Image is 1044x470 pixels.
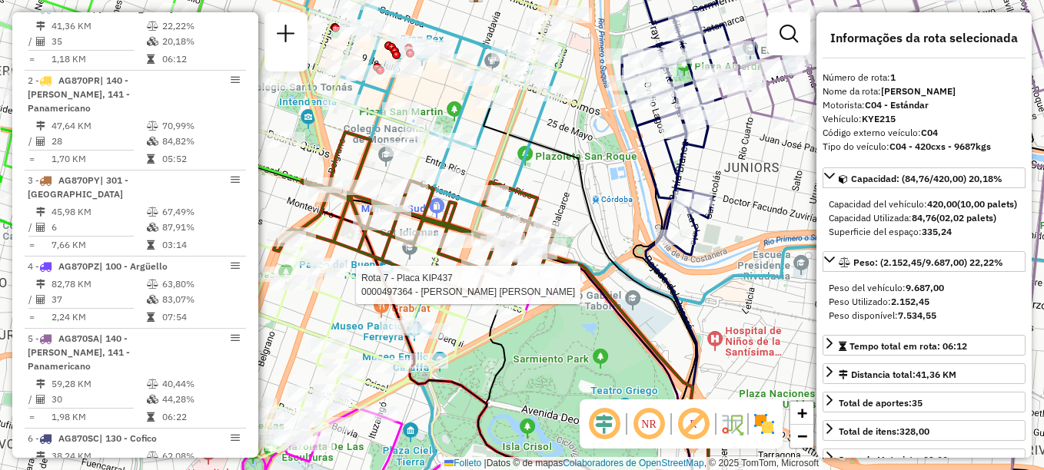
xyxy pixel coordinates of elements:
span: | 301 - [GEOGRAPHIC_DATA] [28,174,128,200]
i: Distância Total [36,452,45,461]
td: / [28,34,35,49]
font: Capacidad Utilizada: [829,212,996,223]
td: 63,80% [161,276,239,292]
span: Peso del vehículo: [829,282,944,293]
em: Opções [231,433,240,442]
strong: C04 [921,127,938,138]
span: KYE215 [58,2,92,14]
font: Distancia total: [851,369,956,380]
span: Tempo total em rota: 06:12 [849,340,967,352]
td: 45,98 KM [51,204,146,220]
span: − [797,426,807,445]
td: / [28,134,35,149]
td: 67,49% [161,204,239,220]
td: 07:54 [161,309,239,325]
a: Alejar [790,425,813,448]
div: Tipo do veículo: [823,140,1026,154]
a: Total de itens:328,00 [823,420,1026,441]
span: 41,36 KM [916,369,956,380]
td: 06:22 [161,409,239,425]
i: Total de Atividades [36,37,45,46]
span: | [PERSON_NAME] [92,2,173,14]
i: Total de Atividades [36,223,45,232]
td: 03:14 [161,237,239,253]
td: / [28,220,35,235]
span: | 140 - [PERSON_NAME], 141 - Panamericano [28,333,130,372]
td: 1,98 KM [51,409,146,425]
span: + [797,403,807,422]
td: 70,99% [161,118,239,134]
span: Peso: (2.152,45/9.687,00) 22,22% [853,257,1003,268]
td: 59,28 KM [51,376,146,392]
span: | [484,458,487,468]
font: 87,91% [162,221,195,233]
strong: [PERSON_NAME] [881,85,956,97]
div: Superficie del espaço: [829,225,1019,239]
font: Vehículo: [823,113,896,124]
strong: 9.687,00 [906,282,944,293]
em: Opções [231,261,240,270]
td: 35 [51,34,146,49]
div: Número de rota: [823,71,1026,84]
strong: 7.534,55 [898,309,936,321]
em: Opções [231,333,240,343]
strong: (02,02 palets) [936,212,996,223]
strong: (10,00 palets) [957,198,1017,210]
a: Distancia total:41,36 KM [823,363,1026,384]
td: 06:12 [161,51,239,67]
div: Datos © de mapas , © 2025 TomTom, Microsoft [441,457,823,470]
font: 5 - [28,333,39,344]
a: Exibir filtros [773,18,804,49]
a: Capacidad: (84,76/420,00) 20,18% [823,167,1026,188]
i: Total de Atividades [36,295,45,304]
span: Total de aportes: [839,397,923,409]
div: Peso disponível: [829,309,1019,323]
td: = [28,237,35,253]
strong: 84,76 [912,212,936,223]
span: | 100 - Argüello [99,260,168,272]
strong: 35 [912,397,923,409]
em: Opções [231,175,240,184]
td: 1,70 KM [51,151,146,167]
strong: 1 [890,71,896,83]
td: = [28,309,35,325]
font: 20,18% [162,35,195,47]
span: AG870SC [58,432,99,444]
td: 2,24 KM [51,309,146,325]
td: 47,64 KM [51,118,146,134]
i: Distância Total [36,207,45,217]
h4: Informações da rota selecionada [823,31,1026,45]
font: 6 - [28,432,39,444]
span: Exibir rótulo [675,405,712,442]
a: Jornada Motorista: 09:00 [823,448,1026,469]
td: = [28,409,35,425]
i: Tempo total em rota [147,412,155,422]
strong: 328,00 [899,425,929,437]
div: Código externo veículo: [823,126,1026,140]
span: | 140 - [PERSON_NAME], 141 - Panamericano [28,74,130,114]
td: 1,18 KM [51,51,146,67]
td: = [28,151,35,167]
i: % de utilização do peso [147,22,158,31]
i: Tempo total em rota [147,240,155,250]
td: 37 [51,292,146,307]
td: = [28,51,35,67]
strong: 2.152,45 [891,296,929,307]
i: % de utilização da cubagem [147,395,158,404]
span: Ocultar NR [630,405,667,442]
span: AG870PZ [58,260,99,272]
i: % de utilização do peso [147,379,158,389]
td: 62,08% [161,448,239,464]
font: 3 - [28,174,39,186]
i: Distância Total [36,22,45,31]
td: 82,78 KM [51,276,146,292]
i: Tempo total em rota [147,154,155,164]
a: Folleto [444,458,481,468]
td: 41,36 KM [51,18,146,34]
i: % de utilização do peso [147,207,158,217]
td: 38,24 KM [51,448,146,464]
a: Peso: (2.152,45/9.687,00) 22,22% [823,251,1026,272]
em: Opções [231,75,240,84]
strong: KYE215 [862,113,896,124]
span: Capacidad: (84,76/420,00) 20,18% [851,173,1002,184]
